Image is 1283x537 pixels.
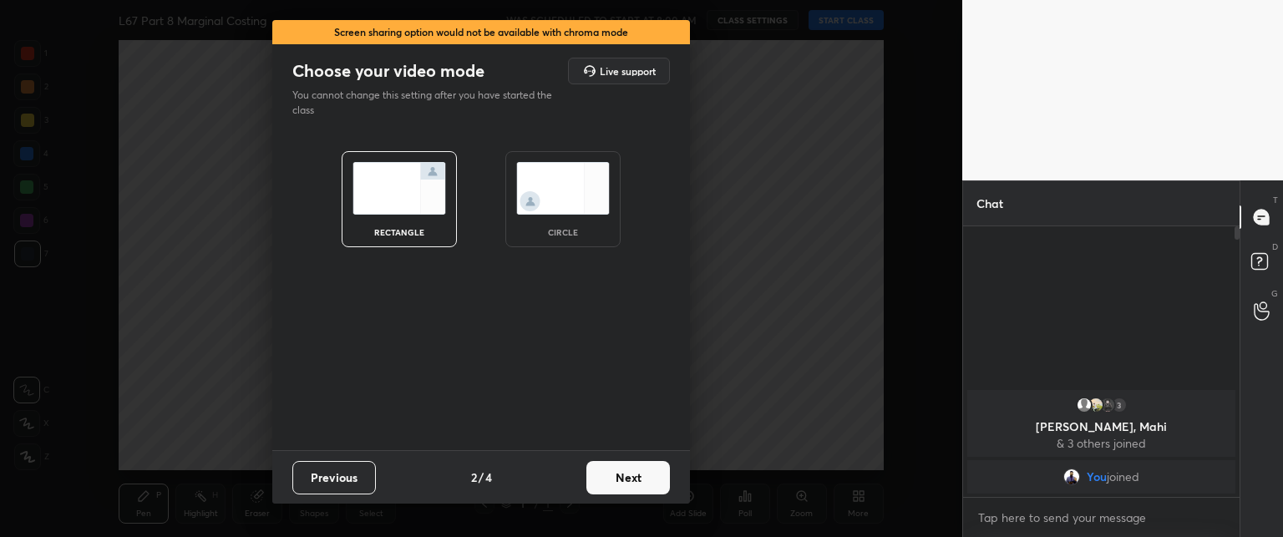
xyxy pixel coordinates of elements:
span: joined [1107,470,1139,484]
p: Chat [963,181,1017,225]
img: default.png [1076,397,1093,413]
button: Next [586,461,670,494]
span: You [1087,470,1107,484]
img: circleScreenIcon.acc0effb.svg [516,162,610,215]
p: & 3 others joined [977,437,1225,450]
p: You cannot change this setting after you have started the class [292,88,563,118]
div: grid [963,387,1240,497]
img: 78d879e9ade943c4a63fa74a256d960a.jpg [1063,469,1080,485]
div: rectangle [366,228,433,236]
div: 3 [1111,397,1128,413]
img: normalScreenIcon.ae25ed63.svg [352,162,446,215]
img: 169c77b010ca4b2cbc3f9a3b6691949e.jpg [1088,397,1104,413]
img: ec0c42c84f0746729a669fe6c5f10ba5.jpg [1099,397,1116,413]
h4: 2 [471,469,477,486]
div: circle [530,228,596,236]
h5: Live support [600,66,656,76]
h4: 4 [485,469,492,486]
p: T [1273,194,1278,206]
p: D [1272,241,1278,253]
button: Previous [292,461,376,494]
p: G [1271,287,1278,300]
h4: / [479,469,484,486]
h2: Choose your video mode [292,60,484,82]
div: Screen sharing option would not be available with chroma mode [272,20,690,44]
p: [PERSON_NAME], Mahi [977,420,1225,433]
